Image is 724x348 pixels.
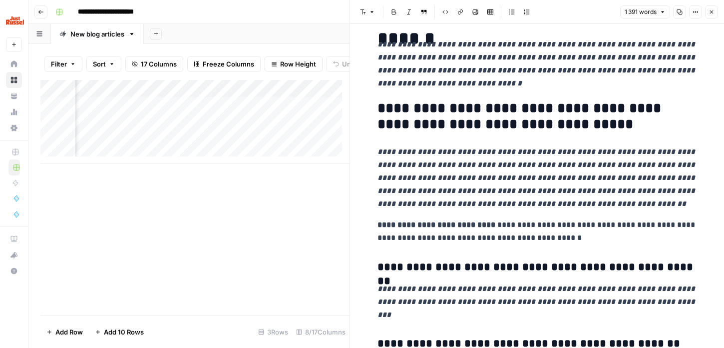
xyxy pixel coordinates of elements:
a: Browse [6,72,22,88]
button: What's new? [6,247,22,263]
a: AirOps Academy [6,231,22,247]
span: Add Row [55,327,83,337]
div: New blog articles [70,29,124,39]
button: Freeze Columns [187,56,261,72]
span: 1 391 words [625,7,657,16]
span: Filter [51,59,67,69]
button: 17 Columns [125,56,183,72]
div: 3 Rows [254,324,292,340]
button: Add Row [40,324,89,340]
span: Sort [93,59,106,69]
span: Add 10 Rows [104,327,144,337]
button: 1 391 words [620,5,670,18]
span: Undo [342,59,359,69]
button: Filter [44,56,82,72]
span: Freeze Columns [203,59,254,69]
button: Row Height [265,56,323,72]
span: Row Height [280,59,316,69]
button: Undo [327,56,365,72]
img: Just Russel Logo [6,11,24,29]
div: 8/17 Columns [292,324,350,340]
div: What's new? [6,247,21,262]
span: 17 Columns [141,59,177,69]
a: Home [6,56,22,72]
a: New blog articles [51,24,144,44]
a: Your Data [6,88,22,104]
button: Sort [86,56,121,72]
button: Add 10 Rows [89,324,150,340]
button: Workspace: Just Russel [6,8,22,33]
a: Settings [6,120,22,136]
a: Usage [6,104,22,120]
button: Help + Support [6,263,22,279]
